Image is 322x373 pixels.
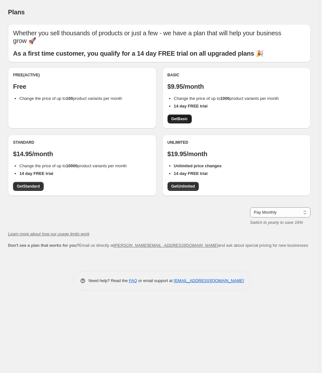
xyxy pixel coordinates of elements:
span: Get Unlimited [171,184,195,189]
a: [EMAIL_ADDRESS][DOMAIN_NAME] [174,278,244,283]
i: Switch to yearly to save 16% [250,220,303,225]
p: $14.95/month [13,150,151,158]
b: 14 day FREE trial [174,171,208,176]
b: 100 [66,96,73,101]
span: Plans [8,9,25,16]
a: GetUnlimited [168,182,199,191]
b: 1000 [220,96,230,101]
span: or email support at [137,278,174,283]
b: As a first time customer, you qualify for a 14 day FREE trial on all upgraded plans 🎉 [13,50,264,57]
b: Don't see a plan that works for you? [8,243,79,248]
p: $19.95/month [168,150,306,158]
b: Unlimited price changes [174,163,222,168]
a: [PERSON_NAME][EMAIL_ADDRESS][DOMAIN_NAME] [114,243,218,248]
span: Change the price of up to product variants per month [19,96,122,101]
span: Get Standard [17,184,40,189]
div: Free (Active) [13,73,151,78]
span: Change the price of up to product variants per month [174,96,279,101]
p: Free [13,83,151,90]
a: GetStandard [13,182,44,191]
a: FAQ [129,278,137,283]
span: Email us directly at and ask about special pricing for new businesses [8,243,308,248]
b: 14 day FREE trial [19,171,53,176]
p: $9.95/month [168,83,306,90]
div: Unlimited [168,140,306,145]
div: Basic [168,73,306,78]
p: Whether you sell thousands of products or just a few - we have a plan that will help your busines... [13,29,305,45]
a: Learn more about how our usage limits work [8,231,89,236]
div: Standard [13,140,151,145]
b: 10000 [66,163,77,168]
b: 14 day FREE trial [174,104,208,108]
a: GetBasic [168,114,192,123]
span: Change the price of up to product variants per month [19,163,127,168]
span: Need help? Read the [89,278,129,283]
span: Get Basic [171,116,188,121]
